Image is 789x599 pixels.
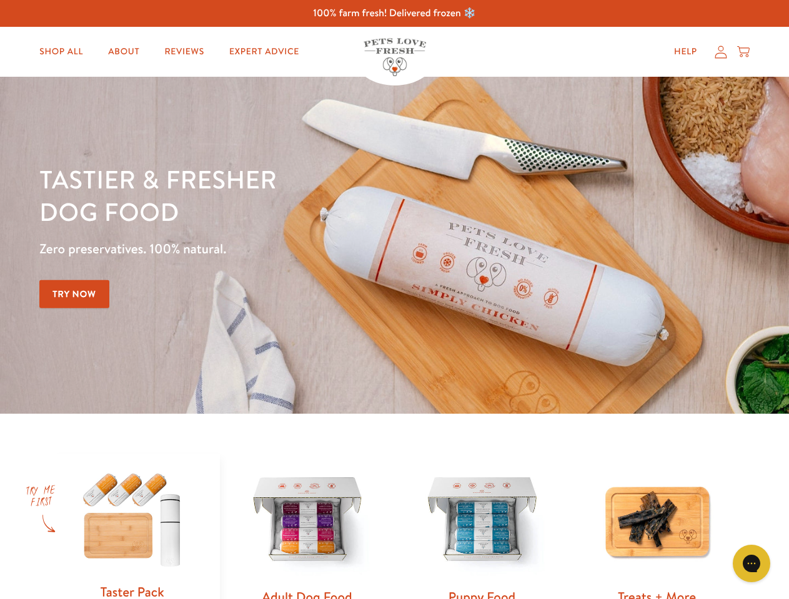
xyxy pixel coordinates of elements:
[98,39,149,64] a: About
[664,39,707,64] a: Help
[727,540,777,587] iframe: Gorgias live chat messenger
[219,39,309,64] a: Expert Advice
[364,38,426,76] img: Pets Love Fresh
[39,163,513,228] h1: Tastier & fresher dog food
[29,39,93,64] a: Shop All
[39,238,513,260] p: Zero preservatives. 100% natural.
[39,280,109,308] a: Try Now
[154,39,214,64] a: Reviews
